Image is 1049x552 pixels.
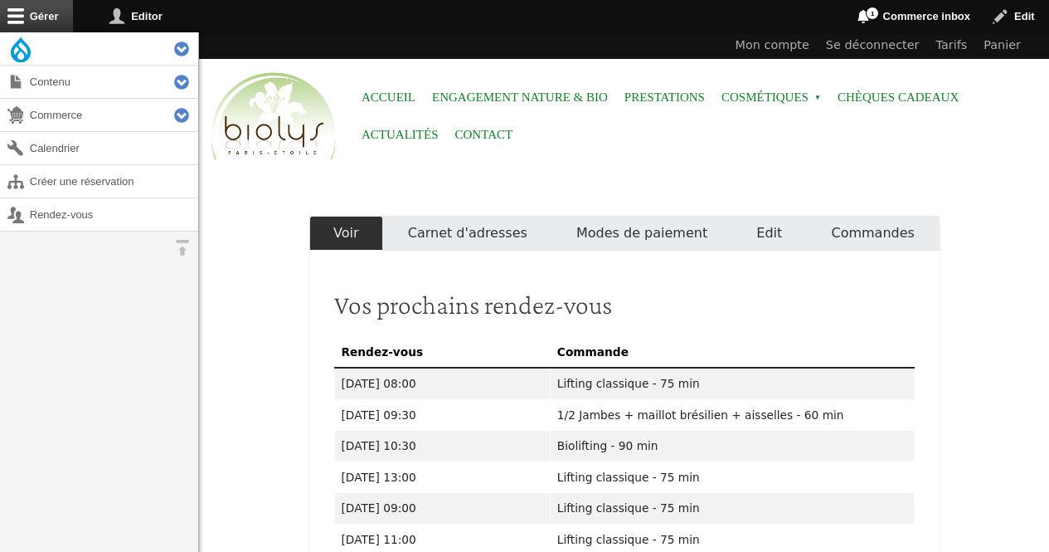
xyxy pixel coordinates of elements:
[342,471,416,484] time: [DATE] 13:00
[551,216,731,251] a: Modes de paiement
[383,216,551,251] a: Carnet d'adresses
[362,116,439,154] a: Actualités
[721,79,821,116] span: Cosmétiques
[550,462,914,493] td: Lifting classique - 75 min
[342,439,416,452] time: [DATE] 10:30
[807,216,940,251] a: Commandes
[342,533,416,546] time: [DATE] 11:00
[362,79,415,116] a: Accueil
[455,116,513,154] a: Contact
[334,289,915,320] h2: Vos prochains rendez-vous
[732,216,807,251] a: Edit
[550,399,914,431] td: 1/2 Jambes + maillot brésilien + aisselles - 60 min
[166,232,198,264] button: Orientation horizontale
[928,32,976,59] a: Tarifs
[199,32,1049,174] header: Entête du site
[207,70,340,164] img: Accueil
[342,501,416,515] time: [DATE] 09:00
[342,408,416,422] time: [DATE] 09:30
[432,79,608,116] a: Engagement Nature & Bio
[975,32,1029,59] a: Panier
[838,79,959,116] a: Chèques cadeaux
[342,377,416,390] time: [DATE] 08:00
[727,32,818,59] a: Mon compte
[550,336,914,368] th: Commande
[309,216,384,251] a: Voir
[550,431,914,462] td: Biolifting - 90 min
[309,216,940,251] nav: Onglets
[624,79,705,116] a: Prestations
[550,368,914,399] td: Lifting classique - 75 min
[334,336,550,368] th: Rendez-vous
[814,95,821,101] span: »
[818,32,928,59] a: Se déconnecter
[550,493,914,525] td: Lifting classique - 75 min
[866,7,879,20] span: 1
